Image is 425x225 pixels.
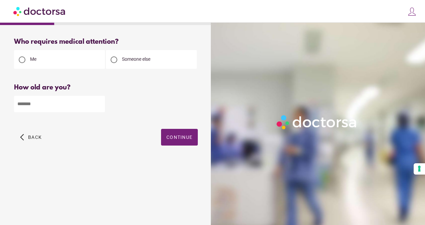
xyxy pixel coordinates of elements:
[166,135,192,140] span: Continue
[28,135,42,140] span: Back
[407,7,417,16] img: icons8-customer-100.png
[13,4,66,19] img: Doctorsa.com
[414,163,425,175] button: Your consent preferences for tracking technologies
[122,56,150,62] span: Someone else
[30,56,36,62] span: Me
[17,129,44,146] button: arrow_back_ios Back
[14,38,198,46] div: Who requires medical attention?
[14,84,198,91] div: How old are you?
[274,113,359,132] img: Logo-Doctorsa-trans-White-partial-flat.png
[161,129,198,146] button: Continue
